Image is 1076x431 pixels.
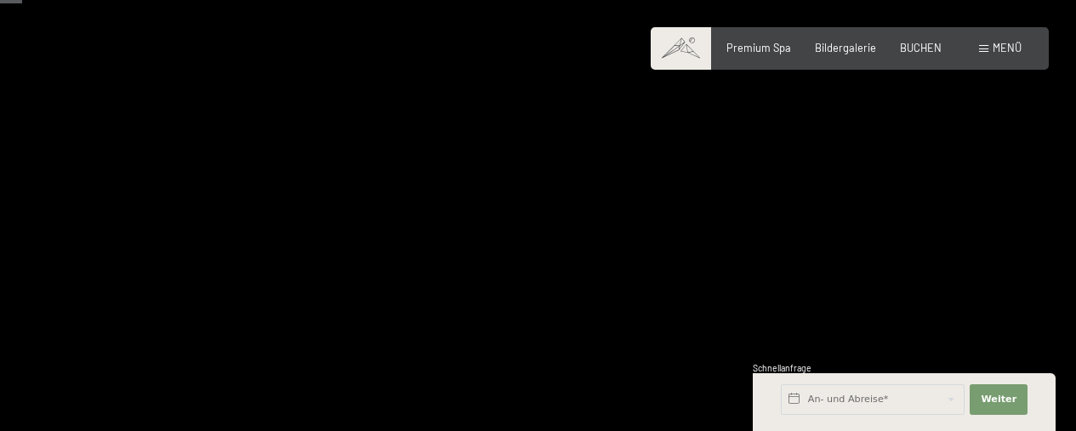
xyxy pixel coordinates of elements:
span: Einwilligung Marketing* [373,277,514,294]
a: Premium Spa [726,41,791,54]
a: Bildergalerie [815,41,876,54]
span: Weiter [981,393,1016,406]
a: BUCHEN [900,41,942,54]
span: Menü [993,41,1022,54]
button: Weiter [970,384,1028,415]
span: 1 [751,398,754,409]
span: Schnellanfrage [753,363,811,373]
